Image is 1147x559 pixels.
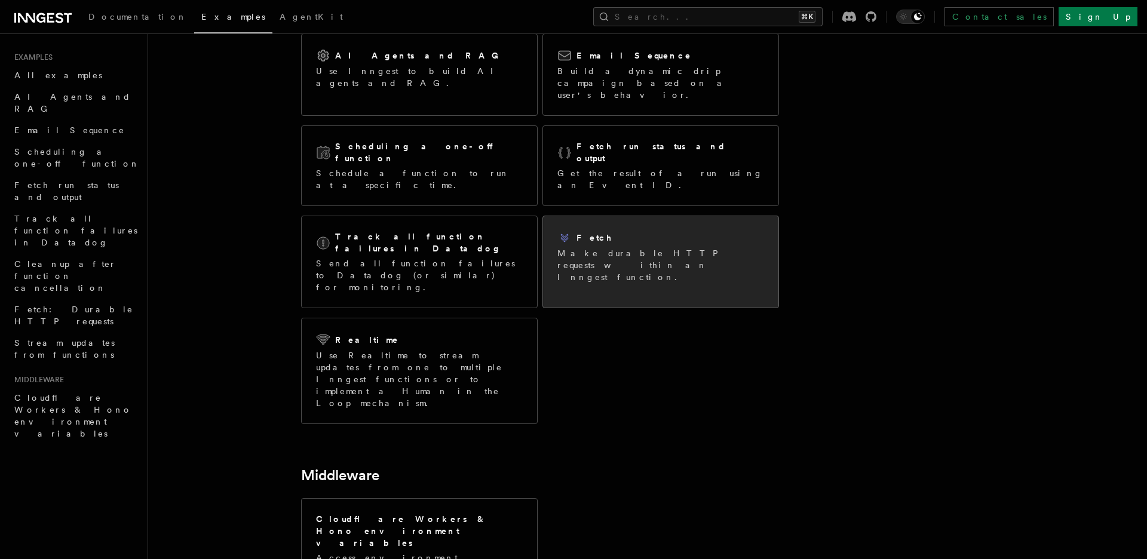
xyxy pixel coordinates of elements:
[14,92,131,113] span: AI Agents and RAG
[576,140,764,164] h2: Fetch run status and output
[542,33,779,116] a: Email SequenceBuild a dynamic drip campaign based on a user's behavior.
[14,259,116,293] span: Cleanup after function cancellation
[14,305,133,326] span: Fetch: Durable HTTP requests
[10,253,140,299] a: Cleanup after function cancellation
[10,299,140,332] a: Fetch: Durable HTTP requests
[10,332,140,365] a: Stream updates from functions
[557,167,764,191] p: Get the result of a run using an Event ID.
[316,349,523,409] p: Use Realtime to stream updates from one to multiple Inngest functions or to implement a Human in ...
[593,7,823,26] button: Search...⌘K
[10,64,140,86] a: All examples
[335,231,523,254] h2: Track all function failures in Datadog
[88,12,187,21] span: Documentation
[14,125,125,135] span: Email Sequence
[14,180,119,202] span: Fetch run status and output
[316,257,523,293] p: Send all function failures to Datadog (or similar) for monitoring.
[896,10,925,24] button: Toggle dark mode
[316,167,523,191] p: Schedule a function to run at a specific time.
[799,11,815,23] kbd: ⌘K
[201,12,265,21] span: Examples
[14,70,102,80] span: All examples
[301,318,538,424] a: RealtimeUse Realtime to stream updates from one to multiple Inngest functions or to implement a H...
[10,86,140,119] a: AI Agents and RAG
[10,208,140,253] a: Track all function failures in Datadog
[10,119,140,141] a: Email Sequence
[557,247,764,283] p: Make durable HTTP requests within an Inngest function.
[280,12,343,21] span: AgentKit
[576,50,692,62] h2: Email Sequence
[14,393,132,438] span: Cloudflare Workers & Hono environment variables
[14,214,137,247] span: Track all function failures in Datadog
[14,338,115,360] span: Stream updates from functions
[542,125,779,206] a: Fetch run status and outputGet the result of a run using an Event ID.
[316,513,523,549] h2: Cloudflare Workers & Hono environment variables
[301,33,538,116] a: AI Agents and RAGUse Inngest to build AI agents and RAG.
[557,65,764,101] p: Build a dynamic drip campaign based on a user's behavior.
[301,467,379,484] a: Middleware
[316,65,523,89] p: Use Inngest to build AI agents and RAG.
[335,334,399,346] h2: Realtime
[576,232,613,244] h2: Fetch
[542,216,779,308] a: FetchMake durable HTTP requests within an Inngest function.
[10,53,53,62] span: Examples
[335,50,505,62] h2: AI Agents and RAG
[81,4,194,32] a: Documentation
[335,140,523,164] h2: Scheduling a one-off function
[301,125,538,206] a: Scheduling a one-off functionSchedule a function to run at a specific time.
[10,174,140,208] a: Fetch run status and output
[944,7,1054,26] a: Contact sales
[14,147,140,168] span: Scheduling a one-off function
[272,4,350,32] a: AgentKit
[194,4,272,33] a: Examples
[1059,7,1137,26] a: Sign Up
[301,216,538,308] a: Track all function failures in DatadogSend all function failures to Datadog (or similar) for moni...
[10,141,140,174] a: Scheduling a one-off function
[10,387,140,444] a: Cloudflare Workers & Hono environment variables
[10,375,64,385] span: Middleware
